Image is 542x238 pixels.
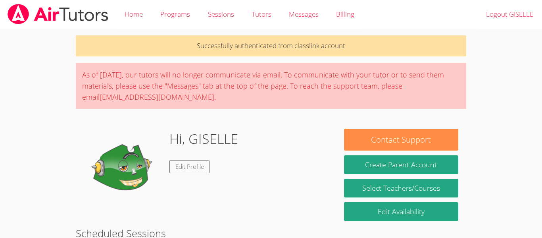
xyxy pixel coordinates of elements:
[7,4,109,24] img: airtutors_banner-c4298cdbf04f3fff15de1276eac7730deb9818008684d7c2e4769d2f7ddbe033.png
[169,160,210,173] a: Edit Profile
[344,155,458,174] button: Create Parent Account
[76,35,466,56] p: Successfully authenticated from classlink account
[344,129,458,151] button: Contact Support
[169,129,238,149] h1: Hi, GISELLE
[344,202,458,221] a: Edit Availability
[76,63,466,109] div: As of [DATE], our tutors will no longer communicate via email. To communicate with your tutor or ...
[289,10,319,19] span: Messages
[344,179,458,197] a: Select Teachers/Courses
[84,129,163,208] img: default.png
